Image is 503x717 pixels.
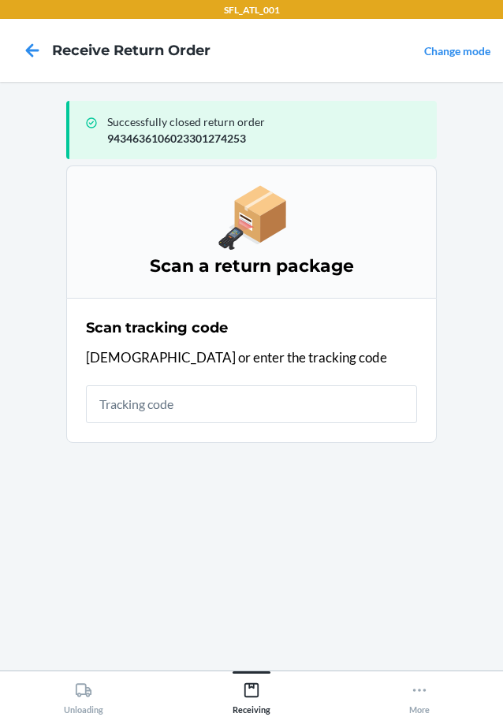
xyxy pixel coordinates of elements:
a: Change mode [424,44,490,58]
h4: Receive Return Order [52,40,211,61]
p: SFL_ATL_001 [224,3,280,17]
h3: Scan a return package [86,254,417,279]
p: 9434636106023301274253 [107,130,424,147]
p: [DEMOGRAPHIC_DATA] or enter the tracking code [86,347,417,368]
button: More [335,671,503,715]
h2: Scan tracking code [86,318,228,338]
div: Receiving [233,675,270,715]
div: More [409,675,430,715]
input: Tracking code [86,385,417,423]
p: Successfully closed return order [107,113,424,130]
button: Receiving [168,671,336,715]
div: Unloading [64,675,103,715]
